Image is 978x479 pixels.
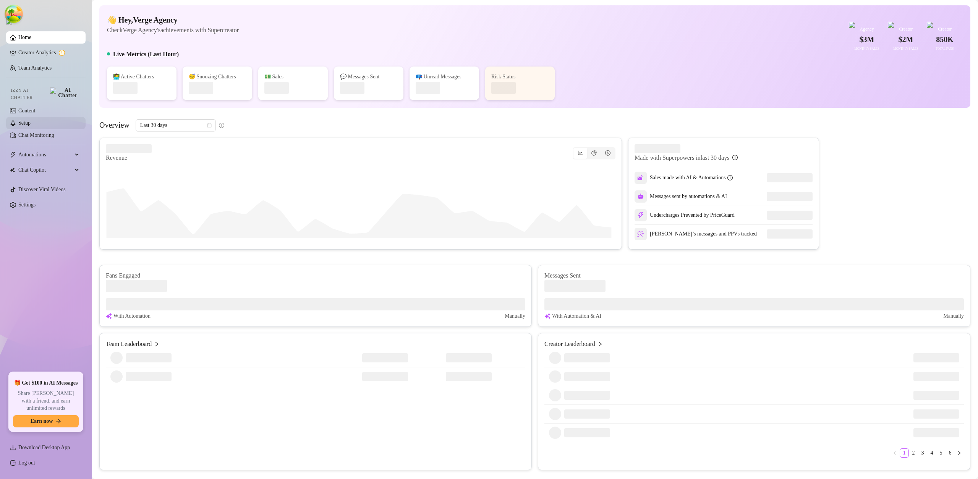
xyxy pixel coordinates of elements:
div: 👩‍💻 Active Chatters [113,73,170,81]
article: With Automation [113,312,151,320]
a: 2 [909,449,918,457]
div: 850K [927,34,963,45]
img: svg%3e [637,212,644,219]
span: thunderbolt [10,152,16,158]
button: left [891,448,900,458]
div: segmented control [573,147,615,159]
span: left [893,451,897,455]
div: Messages sent by automations & AI [635,190,727,203]
div: 😴 Snoozing Chatters [189,73,246,81]
article: Messages Sent [544,271,964,280]
span: info-circle [727,175,733,180]
span: Share [PERSON_NAME] with a friend, and earn unlimited rewards [13,390,79,412]
span: Download Desktop App [18,445,70,450]
div: $3M [849,34,885,45]
a: Creator Analytics exclamation-circle [18,47,79,59]
span: dollar-circle [605,150,610,156]
article: Fans Engaged [106,271,525,280]
article: Check Verge Agency's achievements with Supercreator [107,25,239,35]
img: blue-badge.svg [927,22,933,28]
div: Monthly Sales [849,47,885,52]
a: 5 [937,449,945,457]
img: AI Chatter [50,88,79,98]
div: Creator [927,26,963,33]
span: 🎁 Get $100 in AI Messages [14,379,78,387]
span: arrow-right [56,419,61,424]
span: Izzy AI Chatter [11,87,47,101]
article: Team Leaderboard [106,339,152,349]
img: gold-badge.svg [849,22,855,28]
img: svg%3e [637,174,644,181]
a: Log out [18,460,35,466]
div: 💵 Sales [264,73,322,81]
article: Manually [505,312,525,320]
button: Open Tanstack query devtools [6,6,21,21]
img: Chat Copilot [10,167,15,173]
a: 1 [900,449,908,457]
article: Overview [99,119,130,131]
a: Settings [18,202,36,208]
li: 1 [900,448,909,458]
span: right [597,339,603,349]
a: Home [18,34,31,40]
span: line-chart [578,150,583,156]
div: Risk Status [491,73,549,81]
div: 📪 Unread Messages [416,73,473,81]
div: Total Fans [927,47,963,52]
div: Creator [888,26,924,33]
div: [PERSON_NAME]’s messages and PPVs tracked [635,228,757,240]
a: Discover Viral Videos [18,187,66,192]
div: $2M [888,34,924,45]
div: 💬 Messages Sent [340,73,397,81]
span: Earn now [31,418,53,424]
article: Creator Leaderboard [544,339,595,349]
span: download [10,445,16,451]
img: svg%3e [106,312,112,320]
span: pie-chart [591,150,597,156]
img: svg%3e [544,312,551,320]
span: info-circle [732,155,738,160]
a: 6 [946,449,954,457]
div: Agency [849,26,885,33]
div: Undercharges Prevented by PriceGuard [635,209,735,221]
article: Manually [943,312,964,320]
img: svg%3e [638,193,644,200]
button: Earn nowarrow-right [13,415,79,427]
span: Chat Copilot [18,164,73,176]
div: Sales made with AI & Automations [650,174,733,182]
span: Automations [18,149,73,161]
img: purple-badge.svg [888,22,894,28]
span: calendar [207,123,212,128]
span: right [154,339,159,349]
article: Made with Superpowers in last 30 days [635,153,729,162]
article: With Automation & AI [552,312,601,320]
button: right [955,448,964,458]
li: Next Page [955,448,964,458]
a: 4 [928,449,936,457]
img: svg%3e [637,231,644,237]
li: Previous Page [891,448,900,458]
a: 3 [918,449,927,457]
li: 5 [936,448,946,458]
li: 6 [946,448,955,458]
h4: 👋 Hey, Verge Agency [107,15,239,25]
a: Content [18,108,35,114]
h5: Live Metrics (Last Hour) [113,50,179,59]
span: info-circle [219,123,224,128]
div: Monthly Sales [888,47,924,52]
a: Setup [18,120,31,126]
span: Last 30 days [140,120,211,131]
span: right [957,451,962,455]
a: Chat Monitoring [18,132,54,138]
article: Revenue [106,153,152,162]
a: Team Analytics [18,65,52,71]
